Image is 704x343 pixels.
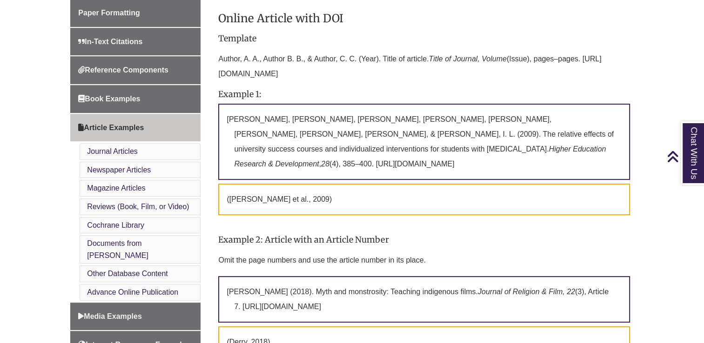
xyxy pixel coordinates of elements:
[78,124,144,132] span: Article Examples
[218,90,630,99] h4: Example 1:
[87,166,151,174] a: Newspaper Articles
[70,28,201,56] a: In-Text Citations
[218,249,630,271] p: Omit the page numbers and use the article number in its place.
[87,147,138,155] a: Journal Articles
[70,114,201,142] a: Article Examples
[218,184,630,215] p: ([PERSON_NAME] et al., 2009)
[218,34,630,43] h4: Template
[234,145,606,168] em: Higher Education Research & Development
[78,38,142,46] span: In-Text Citations
[78,95,140,103] span: Book Examples
[78,312,142,320] span: Media Examples
[218,235,630,244] h4: Example 2: Article with an Article Number
[87,270,168,277] a: Other Database Content
[78,66,168,74] span: Reference Components
[218,104,630,180] p: [PERSON_NAME], [PERSON_NAME], [PERSON_NAME], [PERSON_NAME], [PERSON_NAME], [PERSON_NAME], [PERSON...
[667,150,702,163] a: Back to Top
[478,288,575,296] em: Journal of Religion & Film, 22
[218,276,630,323] p: [PERSON_NAME] (2018). Myth and monstrosity: Teaching indigenous films. (3), Article 7. [URL][DOMA...
[321,160,329,168] em: 28
[70,303,201,330] a: Media Examples
[70,56,201,84] a: Reference Components
[429,55,506,63] em: Title of Journal, Volume
[218,48,630,85] p: Author, A. A., Author B. B., & Author, C. C. (Year). Title of article. (Issue), pages–pages. [URL...
[78,9,140,17] span: Paper Formatting
[87,221,144,229] a: Cochrane Library
[87,239,148,259] a: Documents from [PERSON_NAME]
[87,184,145,192] a: Magazine Articles
[218,7,630,29] h3: Online Article with DOI
[87,203,189,211] a: Reviews (Book, Film, or Video)
[70,85,201,113] a: Book Examples
[87,288,178,296] a: Advance Online Publication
